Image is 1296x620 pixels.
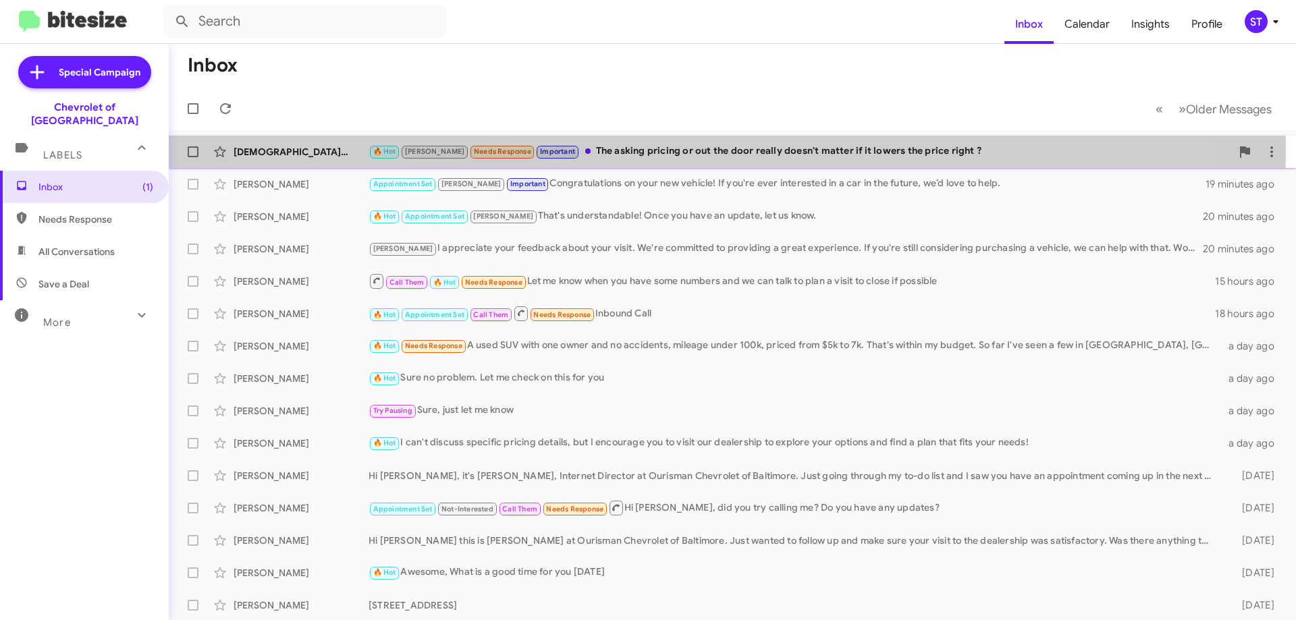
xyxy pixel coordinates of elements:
[373,439,396,447] span: 🔥 Hot
[163,5,447,38] input: Search
[369,499,1220,516] div: Hi [PERSON_NAME], did you try calling me? Do you have any updates?
[142,180,153,194] span: (1)
[1215,307,1285,320] div: 18 hours ago
[433,278,456,287] span: 🔥 Hot
[369,598,1220,612] div: [STREET_ADDRESS]
[465,278,522,287] span: Needs Response
[1179,101,1186,117] span: »
[546,505,603,513] span: Needs Response
[38,180,153,194] span: Inbox
[373,568,396,577] span: 🔥 Hot
[234,501,369,515] div: [PERSON_NAME]
[1206,177,1285,191] div: 19 minutes ago
[369,273,1215,289] div: Let me know when you have some numbers and we can talk to plan a visit to close if possible
[234,598,369,612] div: [PERSON_NAME]
[38,213,153,226] span: Needs Response
[373,310,396,319] span: 🔥 Hot
[441,505,493,513] span: Not-Interested
[234,145,369,159] div: [DEMOGRAPHIC_DATA][PERSON_NAME]
[18,56,151,88] a: Special Campaign
[373,179,433,188] span: Appointment Set
[473,212,533,221] span: [PERSON_NAME]
[1147,95,1171,123] button: Previous
[1220,436,1285,450] div: a day ago
[234,534,369,547] div: [PERSON_NAME]
[1220,534,1285,547] div: [DATE]
[369,370,1220,386] div: Sure no problem. Let me check on this for you
[369,305,1215,322] div: Inbound Call
[234,210,369,223] div: [PERSON_NAME]
[234,566,369,580] div: [PERSON_NAME]
[1204,210,1285,223] div: 20 minutes ago
[369,403,1220,418] div: Sure, just let me know
[1220,469,1285,482] div: [DATE]
[188,55,238,76] h1: Inbox
[373,212,396,221] span: 🔥 Hot
[369,565,1220,580] div: Awesome, What is a good time for you [DATE]
[234,242,369,256] div: [PERSON_NAME]
[234,307,369,320] div: [PERSON_NAME]
[373,374,396,383] span: 🔥 Hot
[1220,598,1285,612] div: [DATE]
[441,179,502,188] span: [PERSON_NAME]
[234,469,369,482] div: [PERSON_NAME]
[1148,95,1280,123] nav: Page navigation example
[405,212,464,221] span: Appointment Set
[369,241,1204,256] div: I appreciate your feedback about your visit. We're committed to providing a great experience. If ...
[474,147,531,156] span: Needs Response
[234,404,369,418] div: [PERSON_NAME]
[1233,10,1281,33] button: ST
[369,208,1204,224] div: That's understandable! Once you have an update, let us know.
[43,316,71,329] span: More
[502,505,537,513] span: Call Them
[405,341,462,350] span: Needs Response
[1245,10,1268,33] div: ST
[1170,95,1280,123] button: Next
[38,245,115,258] span: All Conversations
[1181,5,1233,44] a: Profile
[1220,339,1285,353] div: a day ago
[1220,501,1285,515] div: [DATE]
[1004,5,1054,44] a: Inbox
[369,338,1220,354] div: A used SUV with one owner and no accidents, mileage under 100k, priced from $5k to 7k. That's wit...
[373,505,433,513] span: Appointment Set
[234,339,369,353] div: [PERSON_NAME]
[1220,566,1285,580] div: [DATE]
[38,277,89,291] span: Save a Deal
[1220,404,1285,418] div: a day ago
[540,147,575,156] span: Important
[373,147,396,156] span: 🔥 Hot
[369,435,1220,451] div: I can't discuss specific pricing details, but I encourage you to visit our dealership to explore ...
[510,179,545,188] span: Important
[1156,101,1163,117] span: «
[373,406,412,415] span: Try Pausing
[234,177,369,191] div: [PERSON_NAME]
[1054,5,1120,44] a: Calendar
[473,310,508,319] span: Call Them
[369,534,1220,547] div: Hi [PERSON_NAME] this is [PERSON_NAME] at Ourisman Chevrolet of Baltimore. Just wanted to follow ...
[234,372,369,385] div: [PERSON_NAME]
[373,244,433,253] span: [PERSON_NAME]
[1215,275,1285,288] div: 15 hours ago
[369,469,1220,482] div: Hi [PERSON_NAME], it's [PERSON_NAME], Internet Director at Ourisman Chevrolet of Baltimore. Just ...
[1204,242,1285,256] div: 20 minutes ago
[405,310,464,319] span: Appointment Set
[389,278,425,287] span: Call Them
[533,310,591,319] span: Needs Response
[369,176,1206,192] div: Congratulations on your new vehicle! If you're ever interested in a car in the future, we’d love ...
[373,341,396,350] span: 🔥 Hot
[1220,372,1285,385] div: a day ago
[405,147,465,156] span: [PERSON_NAME]
[43,149,82,161] span: Labels
[234,436,369,450] div: [PERSON_NAME]
[1120,5,1181,44] a: Insights
[59,65,140,79] span: Special Campaign
[1186,102,1272,117] span: Older Messages
[369,144,1231,159] div: The asking pricing or out the door really doesn't matter if it lowers the price right ?
[234,275,369,288] div: [PERSON_NAME]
